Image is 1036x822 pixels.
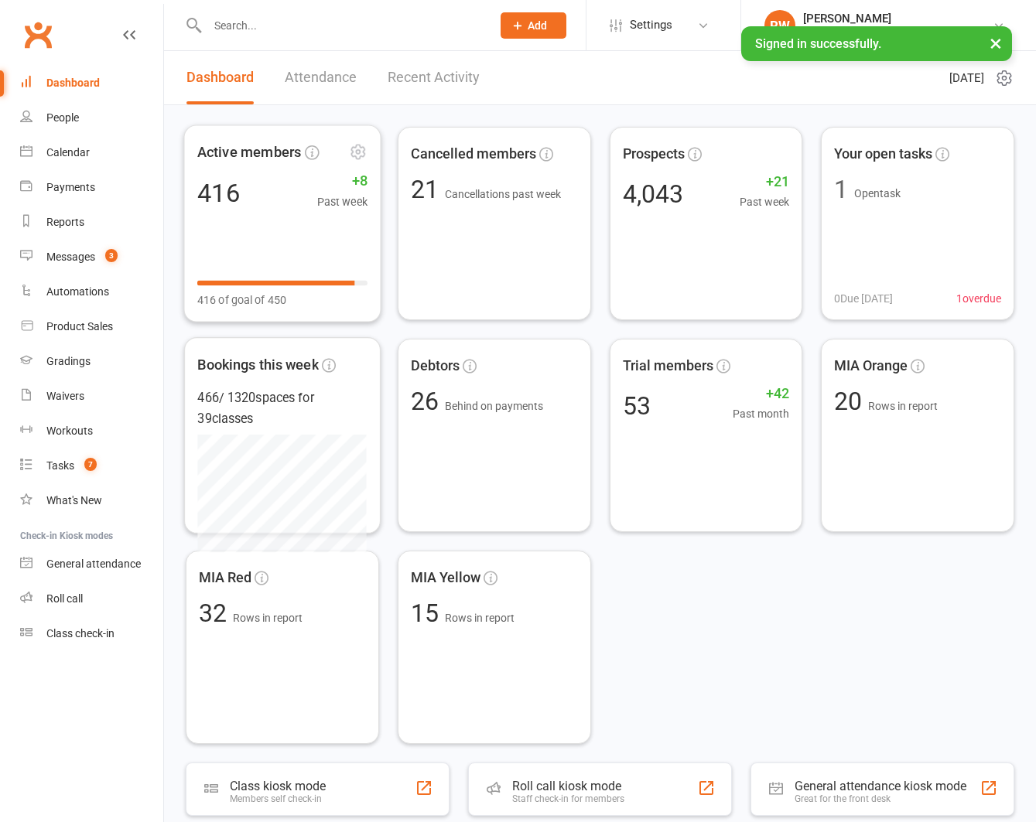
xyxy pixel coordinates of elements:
[388,51,480,104] a: Recent Activity
[46,181,95,193] div: Payments
[834,355,908,377] span: MIA Orange
[411,175,445,204] span: 21
[795,779,966,793] div: General attendance kiosk mode
[20,135,163,170] a: Calendar
[20,240,163,275] a: Messages 3
[733,383,789,405] span: +42
[834,290,893,307] span: 0 Due [DATE]
[19,15,57,54] a: Clubworx
[230,793,326,804] div: Members self check-in
[20,344,163,379] a: Gradings
[20,66,163,101] a: Dashboard
[512,793,624,804] div: Staff check-in for members
[733,405,789,422] span: Past month
[411,143,536,165] span: Cancelled members
[623,182,683,206] div: 4,043
[20,414,163,449] a: Workouts
[46,77,100,89] div: Dashboard
[630,8,672,43] span: Settings
[803,12,993,26] div: [PERSON_NAME]
[46,558,141,570] div: General attendance
[20,275,163,309] a: Automations
[46,627,115,640] div: Class check-in
[512,779,624,793] div: Roll call kiosk mode
[46,216,84,228] div: Reports
[20,449,163,483] a: Tasks 7
[795,793,966,804] div: Great for the front desk
[186,51,254,104] a: Dashboard
[46,285,109,298] div: Automations
[20,582,163,616] a: Roll call
[46,494,102,507] div: What's New
[834,143,932,165] span: Your open tasks
[46,390,84,402] div: Waivers
[46,592,83,605] div: Roll call
[411,355,460,377] span: Debtors
[834,387,868,416] span: 20
[317,193,368,210] span: Past week
[20,616,163,651] a: Class kiosk mode
[199,599,233,628] span: 32
[411,387,445,416] span: 26
[20,379,163,414] a: Waivers
[20,547,163,582] a: General attendance kiosk mode
[20,170,163,205] a: Payments
[46,355,91,367] div: Gradings
[834,177,848,202] div: 1
[199,567,251,589] span: MIA Red
[317,170,368,193] span: +8
[46,251,95,263] div: Messages
[868,400,938,412] span: Rows in report
[46,459,74,472] div: Tasks
[46,320,113,333] div: Product Sales
[20,309,163,344] a: Product Sales
[949,69,984,87] span: [DATE]
[956,290,1001,307] span: 1 overdue
[203,15,480,36] input: Search...
[46,146,90,159] div: Calendar
[20,205,163,240] a: Reports
[105,249,118,262] span: 3
[445,188,561,200] span: Cancellations past week
[445,400,543,412] span: Behind on payments
[740,171,789,193] span: +21
[20,483,163,518] a: What's New
[46,425,93,437] div: Workouts
[411,567,480,589] span: MIA Yellow
[197,291,286,309] span: 416 of goal of 450
[411,599,445,628] span: 15
[764,10,795,41] div: RW
[623,143,685,165] span: Prospects
[285,51,357,104] a: Attendance
[230,779,326,793] div: Class kiosk mode
[197,353,318,376] span: Bookings this week
[84,458,97,471] span: 7
[623,394,651,418] div: 53
[982,26,1010,60] button: ×
[854,187,901,200] span: Open task
[197,181,240,206] div: 416
[528,19,547,32] span: Add
[197,388,367,428] div: 466 / 1320 spaces for 39 classes
[197,141,302,163] span: Active members
[46,111,79,124] div: People
[740,193,789,210] span: Past week
[445,612,515,624] span: Rows in report
[501,12,566,39] button: Add
[233,612,303,624] span: Rows in report
[623,355,713,377] span: Trial members
[755,36,881,51] span: Signed in successfully.
[803,26,993,39] div: Urban Muaythai - [GEOGRAPHIC_DATA]
[20,101,163,135] a: People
